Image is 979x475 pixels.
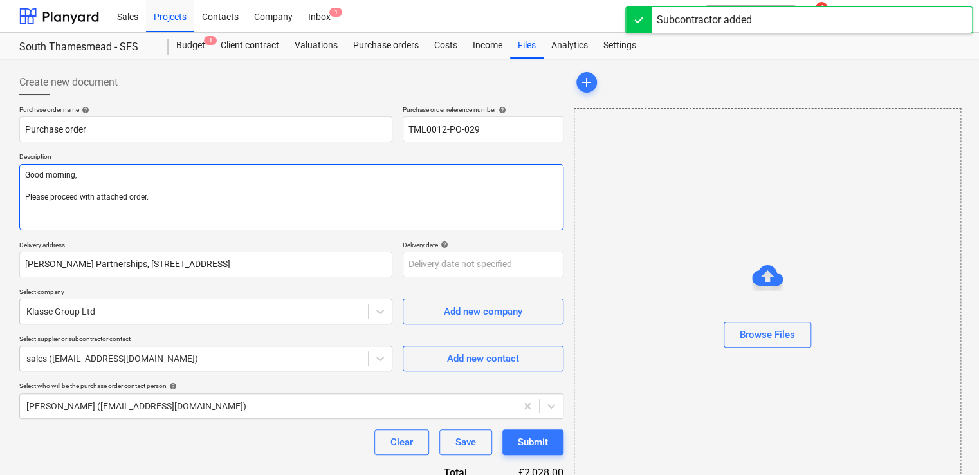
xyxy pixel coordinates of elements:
div: Purchase order name [19,106,392,114]
a: Analytics [544,33,596,59]
div: Save [455,434,476,451]
div: Submit [518,434,548,451]
button: Clear [374,429,429,455]
a: Budget1 [169,33,213,59]
button: Add new contact [403,346,563,371]
div: Browse Files [740,326,795,343]
input: Delivery address [19,252,392,277]
button: Browse Files [724,322,811,348]
span: Create new document [19,75,118,90]
a: Purchase orders [345,33,426,59]
span: help [438,241,448,248]
span: help [79,106,89,114]
div: Clear [390,434,413,451]
div: Add new company [444,303,522,320]
div: Select who will be the purchase order contact person [19,382,563,390]
span: add [579,75,594,90]
p: Delivery address [19,241,392,252]
textarea: Good morning, Please proceed with attached order. [19,164,563,230]
p: Description [19,153,563,163]
span: 1 [204,36,217,45]
a: Files [510,33,544,59]
a: Settings [596,33,644,59]
a: Income [465,33,510,59]
button: Add new company [403,299,563,324]
p: Select company [19,288,392,299]
button: Save [439,429,492,455]
a: Valuations [287,33,345,59]
span: help [167,382,177,390]
span: 1 [329,8,342,17]
button: Submit [502,429,563,455]
div: Budget [169,33,213,59]
div: Add new contact [447,350,519,367]
div: South Thamesmead - SFS [19,41,153,54]
input: Document name [19,116,392,142]
a: Client contract [213,33,287,59]
input: Reference number [403,116,563,142]
div: Delivery date [403,241,563,249]
p: Select supplier or subcontractor contact [19,335,392,346]
div: Purchase order reference number [403,106,563,114]
span: help [496,106,506,114]
input: Delivery date not specified [403,252,563,277]
a: Costs [426,33,465,59]
div: Subcontractor added [657,12,752,28]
